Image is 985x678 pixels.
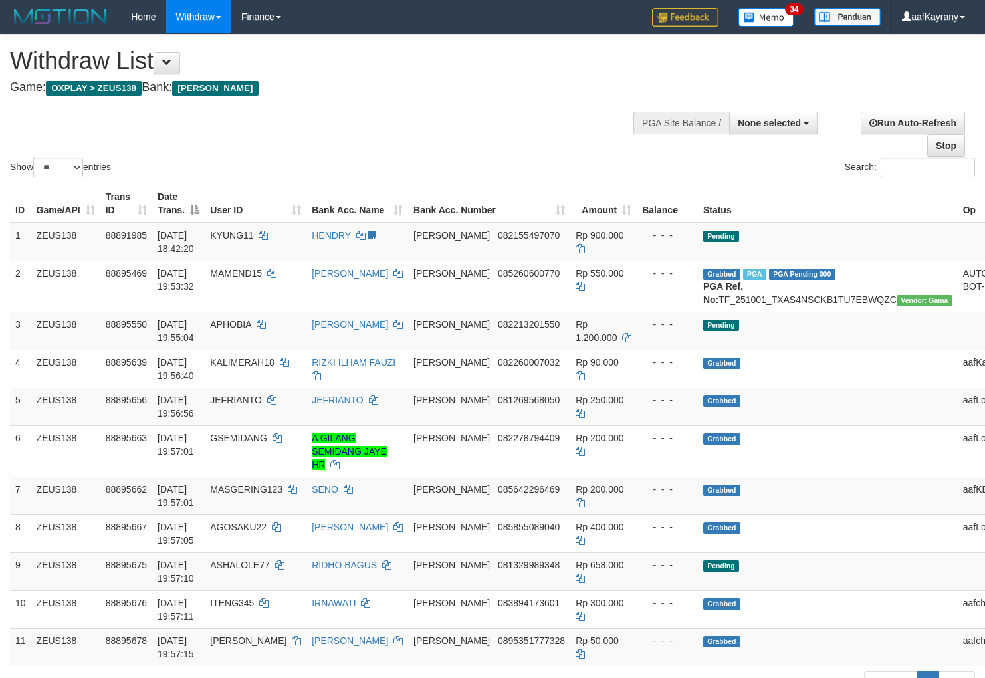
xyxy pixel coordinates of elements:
input: Search: [881,158,975,177]
td: ZEUS138 [31,552,100,590]
td: 11 [10,628,31,666]
span: Copy 081269568050 to clipboard [498,395,560,405]
span: Copy 085260600770 to clipboard [498,268,560,279]
td: 1 [10,223,31,261]
th: ID [10,185,31,223]
a: RIDHO BAGUS [312,560,377,570]
span: 88895469 [106,268,147,279]
span: [PERSON_NAME] [413,230,490,241]
span: [DATE] 19:57:05 [158,522,194,546]
td: TF_251001_TXAS4NSCKB1TU7EBWQZC [698,261,958,312]
span: 88895550 [106,319,147,330]
th: Status [698,185,958,223]
div: - - - [642,431,693,445]
span: Rp 900.000 [576,230,623,241]
button: None selected [729,112,818,134]
td: ZEUS138 [31,312,100,350]
th: Game/API: activate to sort column ascending [31,185,100,223]
span: Rp 1.200.000 [576,319,617,343]
span: 88895662 [106,484,147,495]
div: - - - [642,520,693,534]
a: Run Auto-Refresh [861,112,965,134]
span: APHOBIA [210,319,251,330]
label: Show entries [10,158,111,177]
span: Rp 90.000 [576,357,619,368]
td: 9 [10,552,31,590]
a: IRNAWATI [312,598,356,608]
span: Copy 0895351777328 to clipboard [498,635,565,646]
img: panduan.png [814,8,881,26]
span: Copy 082260007032 to clipboard [498,357,560,368]
a: JEFRIANTO [312,395,364,405]
span: 88895675 [106,560,147,570]
span: Pending [703,231,739,242]
span: [PERSON_NAME] [413,560,490,570]
b: PGA Ref. No: [703,281,743,305]
th: Bank Acc. Number: activate to sort column ascending [408,185,570,223]
div: PGA Site Balance / [633,112,729,134]
span: Copy 083894173601 to clipboard [498,598,560,608]
span: [DATE] 19:57:11 [158,598,194,621]
span: Grabbed [703,598,740,610]
span: [DATE] 19:56:40 [158,357,194,381]
td: ZEUS138 [31,261,100,312]
a: Stop [927,134,965,157]
span: Copy 082155497070 to clipboard [498,230,560,241]
a: [PERSON_NAME] [312,522,388,532]
span: [DATE] 19:57:15 [158,635,194,659]
span: [PERSON_NAME] [413,319,490,330]
th: User ID: activate to sort column ascending [205,185,306,223]
span: 88895667 [106,522,147,532]
div: - - - [642,394,693,407]
td: 2 [10,261,31,312]
a: [PERSON_NAME] [312,319,388,330]
td: 5 [10,388,31,425]
span: [DATE] 18:42:20 [158,230,194,254]
span: KALIMERAH18 [210,357,274,368]
span: [PERSON_NAME] [172,81,258,96]
td: 8 [10,514,31,552]
span: Marked by aafanarl [743,269,766,280]
span: Grabbed [703,269,740,280]
span: Copy 081329989348 to clipboard [498,560,560,570]
span: Grabbed [703,636,740,647]
a: RIZKI ILHAM FAUZI [312,357,395,368]
span: Rp 200.000 [576,433,623,443]
span: [DATE] 19:57:01 [158,433,194,457]
a: HENDRY [312,230,351,241]
img: MOTION_logo.png [10,7,111,27]
th: Trans ID: activate to sort column ascending [100,185,152,223]
span: 88895663 [106,433,147,443]
div: - - - [642,634,693,647]
span: [PERSON_NAME] [413,268,490,279]
span: Rp 250.000 [576,395,623,405]
span: JEFRIANTO [210,395,262,405]
th: Balance [637,185,698,223]
label: Search: [845,158,975,177]
span: 88895678 [106,635,147,646]
span: AGOSAKU22 [210,522,267,532]
span: ASHALOLE77 [210,560,270,570]
span: [DATE] 19:53:32 [158,268,194,292]
span: Grabbed [703,485,740,496]
span: Grabbed [703,433,740,445]
div: - - - [642,596,693,610]
div: - - - [642,229,693,242]
span: [DATE] 19:57:01 [158,484,194,508]
span: Grabbed [703,522,740,534]
td: ZEUS138 [31,590,100,628]
td: ZEUS138 [31,388,100,425]
span: Copy 085855089040 to clipboard [498,522,560,532]
span: None selected [738,118,801,128]
span: MASGERING123 [210,484,282,495]
td: ZEUS138 [31,350,100,388]
span: Grabbed [703,395,740,407]
span: Rp 50.000 [576,635,619,646]
span: [PERSON_NAME] [413,522,490,532]
span: 34 [785,3,803,15]
td: ZEUS138 [31,628,100,666]
span: KYUNG11 [210,230,253,241]
span: [PERSON_NAME] [413,395,490,405]
h1: Withdraw List [10,48,643,74]
span: [DATE] 19:56:56 [158,395,194,419]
